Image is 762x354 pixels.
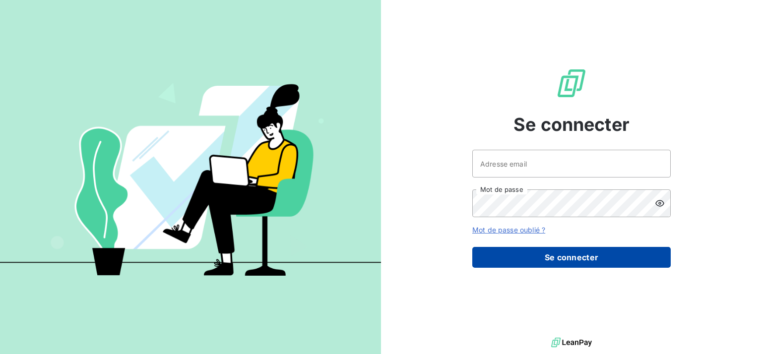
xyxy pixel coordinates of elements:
img: logo [551,335,592,350]
button: Se connecter [472,247,671,268]
img: Logo LeanPay [556,67,587,99]
a: Mot de passe oublié ? [472,226,545,234]
input: placeholder [472,150,671,177]
span: Se connecter [513,111,630,138]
